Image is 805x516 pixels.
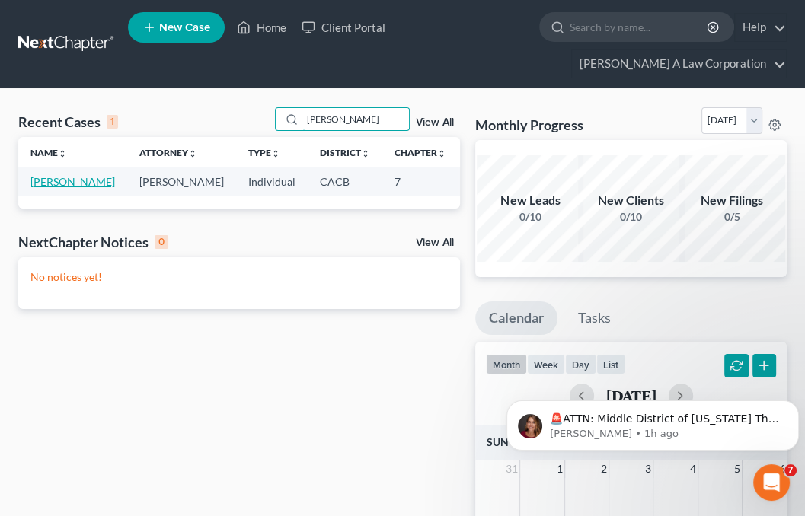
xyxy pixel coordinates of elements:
[475,116,583,134] h3: Monthly Progress
[416,117,454,128] a: View All
[477,192,583,209] div: New Leads
[565,354,596,374] button: day
[596,354,625,374] button: list
[753,464,790,501] iframe: Intercom live chat
[784,464,797,476] span: 7
[139,147,197,158] a: Attorneyunfold_more
[308,167,382,196] td: CACB
[679,192,785,209] div: New Filings
[18,113,118,131] div: Recent Cases
[500,368,805,475] iframe: Intercom notifications message
[382,167,458,196] td: 7
[30,147,67,158] a: Nameunfold_more
[271,149,280,158] i: unfold_more
[437,149,446,158] i: unfold_more
[58,149,67,158] i: unfold_more
[30,175,115,188] a: [PERSON_NAME]
[320,147,370,158] a: Districtunfold_more
[564,301,625,335] a: Tasks
[475,301,557,335] a: Calendar
[527,354,565,374] button: week
[679,209,785,225] div: 0/5
[578,209,685,225] div: 0/10
[735,14,786,41] a: Help
[487,435,509,448] span: Sun
[107,115,118,129] div: 1
[570,13,709,41] input: Search by name...
[302,108,409,130] input: Search by name...
[578,192,685,209] div: New Clients
[395,147,446,158] a: Chapterunfold_more
[248,147,280,158] a: Typeunfold_more
[155,235,168,249] div: 0
[236,167,308,196] td: Individual
[18,233,168,251] div: NextChapter Notices
[572,50,786,78] a: [PERSON_NAME] A Law Corporation
[229,14,294,41] a: Home
[416,237,454,248] a: View All
[30,269,448,285] p: No notices yet!
[127,167,236,196] td: [PERSON_NAME]
[188,149,197,158] i: unfold_more
[361,149,370,158] i: unfold_more
[294,14,393,41] a: Client Portal
[159,22,210,33] span: New Case
[477,209,583,225] div: 0/10
[486,354,527,374] button: month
